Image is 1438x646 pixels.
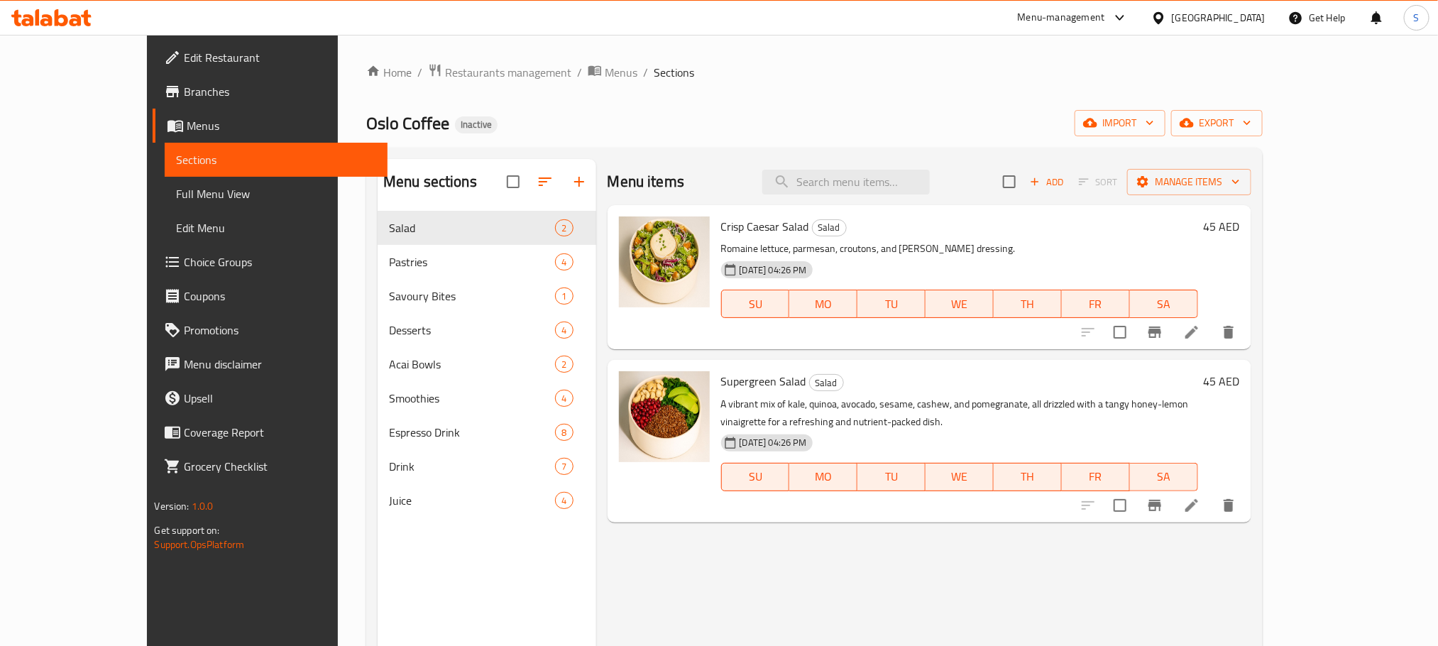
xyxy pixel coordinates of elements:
span: SA [1136,294,1192,314]
div: Salad [809,374,844,391]
span: Savoury Bites [389,288,556,305]
span: Smoothies [389,390,556,407]
span: Upsell [184,390,375,407]
button: delete [1212,315,1246,349]
h6: 45 AED [1204,217,1240,236]
span: Promotions [184,322,375,339]
a: Coupons [153,279,387,313]
span: 1.0.0 [192,497,214,515]
span: Salad [810,375,843,391]
span: [DATE] 04:26 PM [734,436,813,449]
button: TU [857,463,926,491]
span: Supergreen Salad [721,371,806,392]
span: FR [1067,466,1124,487]
span: Select to update [1105,491,1135,520]
a: Support.OpsPlatform [154,535,244,554]
button: MO [789,463,857,491]
li: / [417,64,422,81]
span: MO [795,294,852,314]
div: Juice4 [378,483,596,518]
h2: Menu sections [383,171,477,192]
span: Menu disclaimer [184,356,375,373]
nav: Menu sections [378,205,596,523]
span: [DATE] 04:26 PM [734,263,813,277]
a: Promotions [153,313,387,347]
div: Inactive [455,116,498,133]
span: Crisp Caesar Salad [721,216,809,237]
span: Coverage Report [184,424,375,441]
a: Full Menu View [165,177,387,211]
button: SA [1130,463,1198,491]
button: TU [857,290,926,318]
div: items [555,390,573,407]
span: Espresso Drink [389,424,556,441]
div: items [555,458,573,475]
a: Sections [165,143,387,177]
span: Sections [176,151,375,168]
div: Menu-management [1018,9,1105,26]
div: Acai Bowls2 [378,347,596,381]
a: Coverage Report [153,415,387,449]
span: export [1182,114,1251,132]
span: Manage items [1138,173,1240,191]
span: Branches [184,83,375,100]
span: WE [931,466,988,487]
button: FR [1062,463,1130,491]
div: items [555,253,573,270]
a: Menu disclaimer [153,347,387,381]
div: items [555,356,573,373]
button: import [1075,110,1165,136]
button: export [1171,110,1263,136]
span: S [1414,10,1420,26]
p: A vibrant mix of kale, quinoa, avocado, sesame, cashew, and pomegranate, all drizzled with a tang... [721,395,1198,431]
button: FR [1062,290,1130,318]
span: Edit Menu [176,219,375,236]
button: SU [721,290,790,318]
span: 4 [556,392,572,405]
div: Juice [389,492,556,509]
div: Desserts4 [378,313,596,347]
div: items [555,424,573,441]
span: Sort sections [528,165,562,199]
div: Salad [389,219,556,236]
span: Select to update [1105,317,1135,347]
span: SU [728,294,784,314]
button: Branch-specific-item [1138,315,1172,349]
span: Coupons [184,288,375,305]
button: SA [1130,290,1198,318]
span: SU [728,466,784,487]
p: Romaine lettuce, parmesan, croutons, and [PERSON_NAME] dressing. [721,240,1198,258]
div: [GEOGRAPHIC_DATA] [1172,10,1266,26]
img: Crisp Caesar Salad [619,217,710,307]
button: WE [926,290,994,318]
span: SA [1136,466,1192,487]
span: 4 [556,494,572,508]
div: items [555,322,573,339]
span: FR [1067,294,1124,314]
span: Select all sections [498,167,528,197]
img: Supergreen Salad [619,371,710,462]
div: Salad [812,219,847,236]
li: / [577,64,582,81]
h2: Menu items [608,171,685,192]
a: Menus [153,109,387,143]
button: Branch-specific-item [1138,488,1172,522]
span: Edit Restaurant [184,49,375,66]
span: TU [863,466,920,487]
div: items [555,219,573,236]
div: Espresso Drink8 [378,415,596,449]
span: Drink [389,458,556,475]
span: Oslo Coffee [366,107,449,139]
span: Get support on: [154,521,219,540]
span: 2 [556,358,572,371]
span: Choice Groups [184,253,375,270]
a: Choice Groups [153,245,387,279]
div: Acai Bowls [389,356,556,373]
span: 8 [556,426,572,439]
span: Select section first [1070,171,1127,193]
span: Version: [154,497,189,515]
a: Restaurants management [428,63,571,82]
a: Edit menu item [1183,497,1200,514]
